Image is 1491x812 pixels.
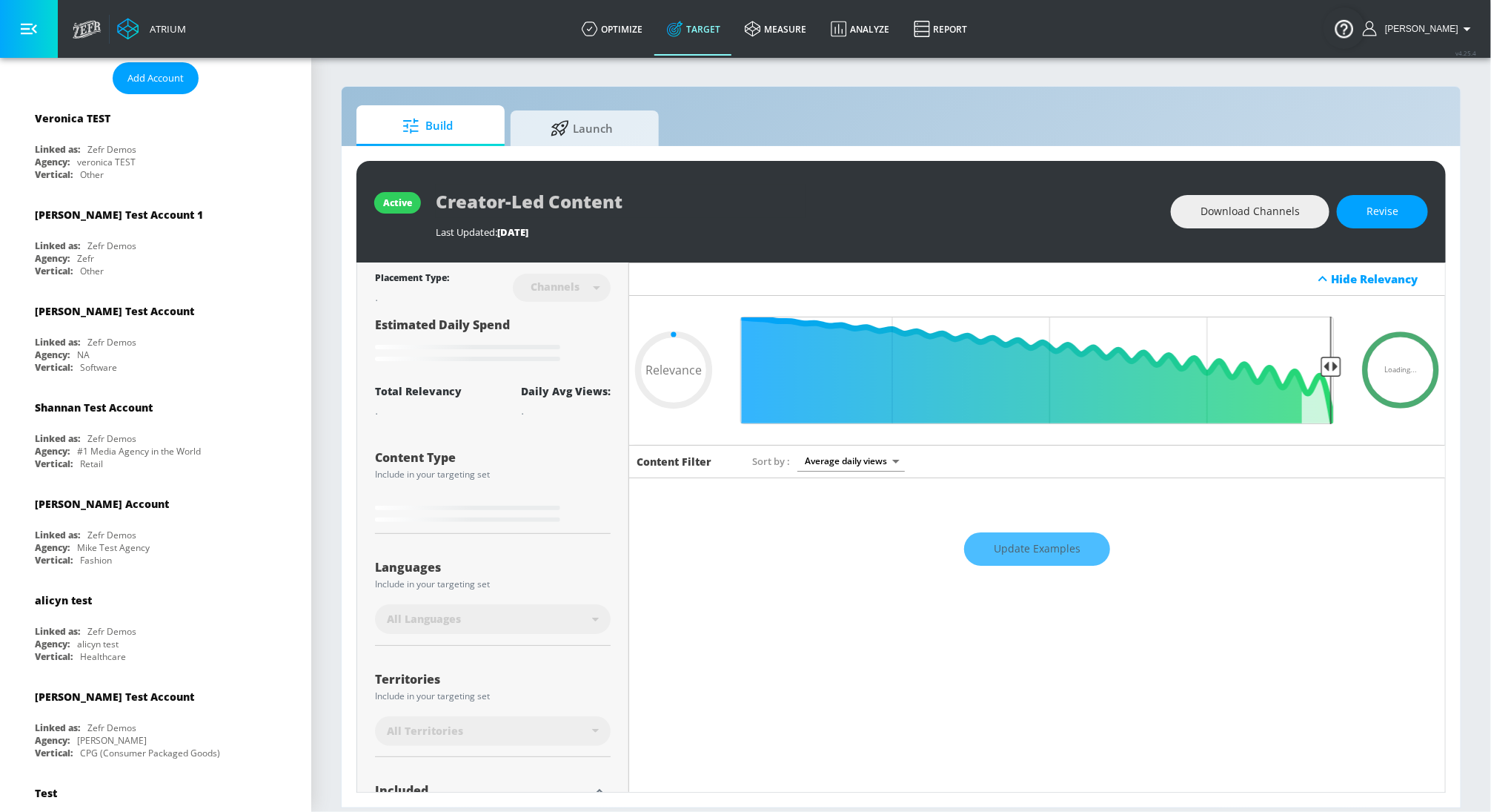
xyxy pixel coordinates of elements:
div: [PERSON_NAME] [77,734,147,747]
div: Veronica TEST [35,111,110,125]
div: Last Updated: [436,225,1156,239]
a: Report [902,2,980,56]
div: Zefr Demos [87,143,136,156]
a: Target [655,2,733,56]
div: Include in your targeting set [375,692,611,701]
div: Agency: [35,638,70,650]
button: Open Resource Center [1324,7,1365,49]
div: Agency: [35,734,70,747]
a: optimize [570,2,655,56]
div: Linked as: [35,432,80,445]
div: Vertical: [35,361,73,374]
div: Hide Relevancy [629,263,1445,296]
div: Estimated Daily Spend [375,317,611,366]
div: Content Type [375,452,611,463]
div: Veronica TESTLinked as:Zefr DemosAgency:veronica TESTVertical:Other [24,100,288,185]
div: [PERSON_NAME] Test AccountLinked as:Zefr DemosAgency:NAVertical:Software [24,293,288,377]
span: login as: veronica.hernandez@zefr.com [1379,24,1458,34]
div: All Territories [375,716,611,746]
div: Other [80,168,104,181]
div: [PERSON_NAME] Test Account 1Linked as:Zefr DemosAgency:ZefrVertical:Other [24,197,288,281]
div: Include in your targeting set [375,580,611,589]
div: Linked as: [35,625,80,638]
div: Channels [523,280,587,293]
div: #1 Media Agency in the World [77,445,201,458]
div: [PERSON_NAME] Test Account [35,304,194,318]
div: Vertical: [35,458,73,470]
div: Mike Test Agency [77,541,150,554]
button: Download Channels [1171,195,1329,228]
div: Languages [375,561,611,573]
div: Agency: [35,445,70,458]
div: Fashion [80,554,112,567]
div: alicyn test [35,593,92,607]
div: Vertical: [35,168,73,181]
button: Add Account [113,62,199,94]
div: Territories [375,673,611,685]
div: Zefr [77,252,94,265]
div: alicyn test [77,638,119,650]
div: active [383,197,412,209]
a: measure [733,2,819,56]
div: Linked as: [35,336,80,349]
div: Hide Relevancy [1332,271,1437,286]
div: Agency: [35,156,70,168]
div: alicyn testLinked as:Zefr DemosAgency:alicyn testVertical:Healthcare [24,582,288,667]
div: Linked as: [35,143,80,156]
span: All Languages [387,612,461,627]
div: [PERSON_NAME] AccountLinked as:Zefr DemosAgency:Mike Test AgencyVertical:Fashion [24,486,288,570]
div: Linked as: [35,722,80,734]
span: Sort by [752,455,790,468]
button: [PERSON_NAME] [1363,20,1476,38]
div: Shannan Test Account [35,400,153,415]
input: Final Threshold [733,317,1341,424]
div: Daily Avg Views: [521,384,611,398]
div: Shannan Test AccountLinked as:Zefr DemosAgency:#1 Media Agency in the WorldVertical:Retail [24,389,288,474]
div: Agency: [35,541,70,554]
div: All Languages [375,604,611,634]
span: All Territories [387,724,463,739]
span: Relevance [645,364,702,376]
div: NA [77,349,90,361]
div: [PERSON_NAME] Test Account 1 [35,208,203,222]
span: v 4.25.4 [1455,49,1476,57]
span: Revise [1367,202,1398,221]
div: Placement Type: [375,271,449,287]
div: Agency: [35,252,70,265]
div: Vertical: [35,554,73,567]
button: Revise [1337,195,1428,228]
div: Retail [80,458,103,470]
div: Zefr Demos [87,625,136,638]
div: Included [375,785,588,796]
div: Healthcare [80,650,126,663]
div: CPG (Consumer Packaged Goods) [80,747,220,759]
span: Download Channels [1201,202,1300,221]
div: Agency: [35,349,70,361]
div: Linked as: [35,529,80,541]
div: veronica TEST [77,156,136,168]
div: Software [80,361,117,374]
div: Test [35,786,57,800]
a: Analyze [819,2,902,56]
div: Vertical: [35,650,73,663]
div: [PERSON_NAME] Test AccountLinked as:Zefr DemosAgency:[PERSON_NAME]Vertical:CPG (Consumer Packaged... [24,679,288,763]
div: Zefr Demos [87,336,136,349]
div: Other [80,265,104,277]
span: Estimated Daily Spend [375,317,510,333]
div: Vertical: [35,747,73,759]
div: Linked as: [35,240,80,252]
div: Atrium [144,22,186,36]
div: Zefr Demos [87,432,136,445]
div: [PERSON_NAME] Test Account [35,690,194,704]
span: Add Account [127,70,184,87]
div: Zefr Demos [87,529,136,541]
a: Atrium [117,18,186,40]
div: [PERSON_NAME] Account [35,497,169,511]
div: Total Relevancy [375,384,462,398]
